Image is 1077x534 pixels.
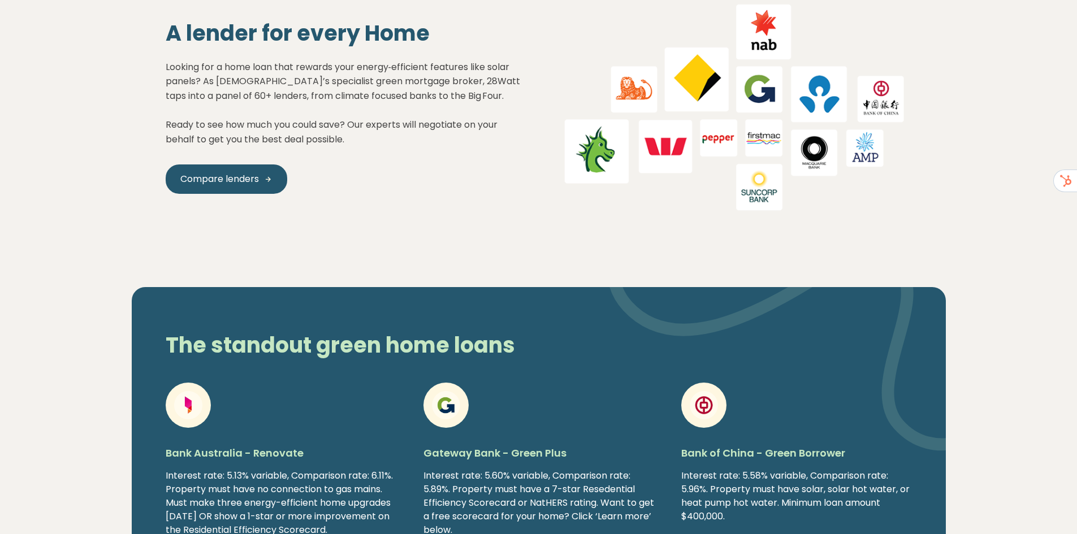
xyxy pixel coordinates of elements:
[166,164,287,194] a: Compare lenders
[166,20,521,46] h2: A lender for every Home
[180,172,259,186] span: Compare lenders
[432,391,460,419] img: Gateway Bank - Green Plus
[174,391,202,419] img: Bank Australia - Renovate
[157,332,666,358] h2: The standout green home loans
[166,446,396,460] h5: Bank Australia - Renovate
[607,256,946,482] img: vector
[423,446,654,460] h5: Gateway Bank - Green Plus
[166,60,521,147] p: Looking for a home loan that rewards your energy‑efficient features like solar panels? As [DEMOGR...
[1020,480,1077,534] iframe: Chat Widget
[681,469,912,523] div: Interest rate: 5.58% variable, Comparison rate: 5.96%. Property must have solar, solar hot water,...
